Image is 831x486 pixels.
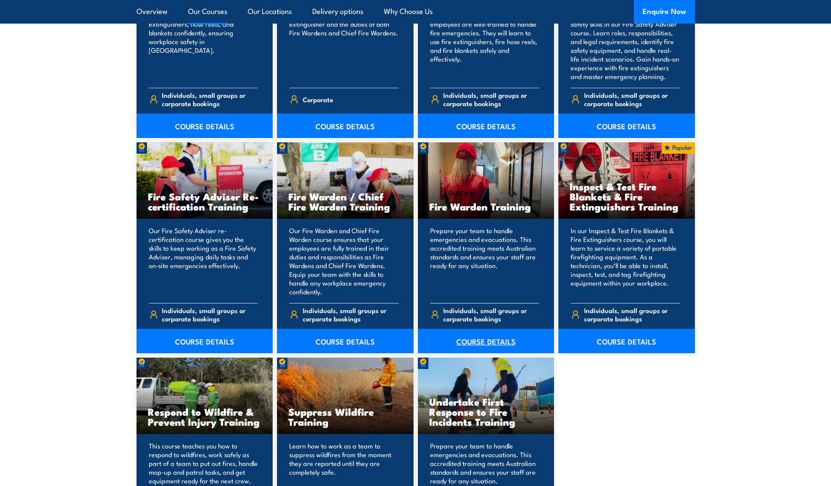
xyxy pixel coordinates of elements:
a: COURSE DETAILS [137,329,273,353]
a: COURSE DETAILS [277,329,414,353]
a: COURSE DETAILS [418,329,554,353]
p: In our Inspect & Test Fire Blankets & Fire Extinguishers course, you will learn to service a vari... [571,226,680,296]
p: Equip your team in [GEOGRAPHIC_DATA] with key fire safety skills in our Fire Safety Adviser cours... [571,2,680,81]
span: Individuals, small groups or corporate bookings [162,91,258,107]
p: Our Fire Combo Awareness Day includes training on how to use a fire extinguisher and the duties o... [289,2,399,81]
span: Individuals, small groups or corporate bookings [303,306,399,323]
p: Learn how to work as a team to suppress wildfires from the moment they are reported until they ar... [289,441,399,485]
p: Our Fire Safety Adviser re-certification course gives you the skills to keep working as a Fire Sa... [149,226,258,296]
h3: Suppress Wildfire Training [288,407,402,427]
span: Individuals, small groups or corporate bookings [162,306,258,323]
span: Individuals, small groups or corporate bookings [443,306,539,323]
h3: Fire Warden / Chief Fire Warden Training [288,191,402,211]
span: Corporate [303,93,333,106]
span: Individuals, small groups or corporate bookings [584,91,680,107]
p: Prepare your team to handle emergencies and evacuations. This accredited training meets Australia... [430,226,540,296]
a: COURSE DETAILS [277,114,414,138]
h3: Respond to Wildfire & Prevent Injury Training [148,407,262,427]
p: This course teaches you how to respond to wildfires, work safely as part of a team to put out fir... [149,441,258,485]
a: COURSE DETAILS [558,329,695,353]
p: Prepare your team to handle emergencies and evacuations. This accredited training meets Australia... [430,441,540,485]
a: COURSE DETAILS [137,114,273,138]
p: Train your team in essential fire safety. Learn to use fire extinguishers, hose reels, and blanke... [149,2,258,81]
h3: Inspect & Test Fire Blankets & Fire Extinguishers Training [570,181,684,211]
a: COURSE DETAILS [418,114,554,138]
span: Individuals, small groups or corporate bookings [443,91,539,107]
h3: Fire Warden Training [429,201,543,211]
span: Individuals, small groups or corporate bookings [584,306,680,323]
p: Our Fire Extinguisher and Fire Warden course will ensure your employees are well-trained to handl... [430,2,540,81]
h3: Undertake First Response to Fire Incidents Training [429,396,543,427]
a: COURSE DETAILS [558,114,695,138]
h3: Fire Safety Adviser Re-certification Training [148,191,262,211]
p: Our Fire Warden and Chief Fire Warden course ensures that your employees are fully trained in the... [289,226,399,296]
